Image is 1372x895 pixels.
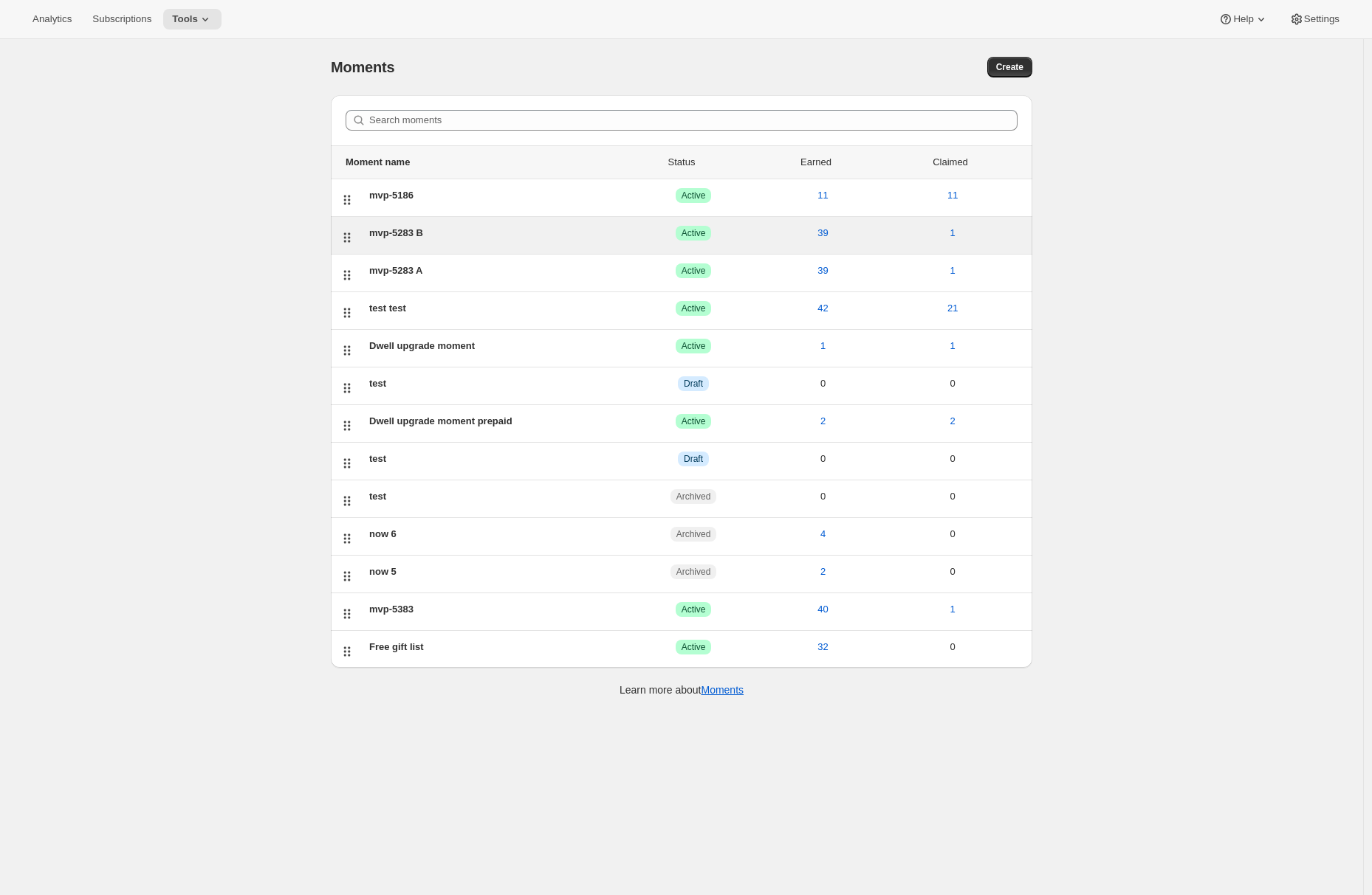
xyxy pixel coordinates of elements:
span: 2 [820,564,826,579]
div: 0 [888,564,1018,579]
span: Active [682,641,706,653]
button: 11 [939,184,967,207]
button: 4 [812,522,834,546]
span: 2 [950,414,956,429]
span: Draft [684,378,703,390]
button: 2 [812,560,834,584]
span: 4 [820,527,826,542]
div: mvp-5383 [369,602,628,617]
span: 2 [820,414,826,429]
div: 0 [888,527,1018,542]
button: 1 [812,334,834,358]
span: Archived [676,566,711,578]
div: 0 [888,640,1018,654]
div: 0 [758,489,888,504]
button: Subscriptions [83,9,160,30]
button: 42 [809,297,837,320]
span: Analytics [32,13,72,25]
span: Subscriptions [92,13,151,25]
span: Active [682,227,706,239]
span: Active [682,303,706,314]
div: 0 [888,376,1018,391]
button: 32 [809,635,837,659]
button: Tools [163,9,222,30]
button: Analytics [24,9,80,30]
span: 1 [820,339,826,353]
button: 2 [941,410,964,433]
button: 40 [809,598,837,621]
div: Moment name [346,155,614,170]
span: 21 [947,301,958,316]
a: Moments [701,684,744,696]
div: Dwell upgrade moment [369,339,628,353]
div: 0 [888,452,1018,466]
button: 1 [941,221,964,245]
button: Help [1210,9,1277,30]
div: now 5 [369,564,628,579]
div: test [369,376,628,391]
input: Search moments [369,110,1018,131]
div: 0 [758,452,888,466]
span: 1 [950,226,956,241]
button: 2 [812,410,834,433]
span: Archived [676,528,711,540]
button: 39 [809,259,837,283]
div: Claimed [883,155,1018,170]
div: 0 [758,376,888,391]
button: 1 [941,598,964,621]
span: 39 [817,226,828,241]
span: 11 [947,188,958,203]
span: Active [682,415,706,427]
div: 0 [888,489,1018,504]
p: Learn more about [620,683,744,697]
div: mvp-5283 A [369,263,628,278]
span: 32 [817,640,828,654]
span: Active [682,265,706,277]
span: Active [682,604,706,615]
div: mvp-5283 B [369,226,628,241]
div: Dwell upgrade moment prepaid [369,414,628,429]
div: test [369,452,628,466]
span: Help [1233,13,1253,25]
button: 39 [809,221,837,245]
button: Settings [1280,9,1348,30]
span: 1 [950,263,956,278]
div: test test [369,301,628,316]
div: Free gift list [369,640,628,654]
button: 1 [941,334,964,358]
span: 1 [950,602,956,617]
div: Earned [749,155,883,170]
span: 1 [950,339,956,353]
button: 11 [809,184,837,207]
div: test [369,489,628,504]
span: Tools [172,13,198,25]
span: 40 [817,602,828,617]
button: Create [987,57,1032,77]
span: Settings [1304,13,1340,25]
button: 1 [941,259,964,283]
div: now 6 [369,527,628,542]
span: 39 [817,263,828,278]
span: Moments [331,59,394,75]
div: Status [614,155,749,170]
div: mvp-5186 [369,188,628,203]
span: Archived [676,491,711,502]
span: Active [682,340,706,352]
span: Create [996,61,1023,73]
span: Active [682,190,706,201]
span: 11 [817,188,828,203]
span: 42 [817,301,828,316]
span: Draft [684,453,703,465]
button: 21 [939,297,967,320]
